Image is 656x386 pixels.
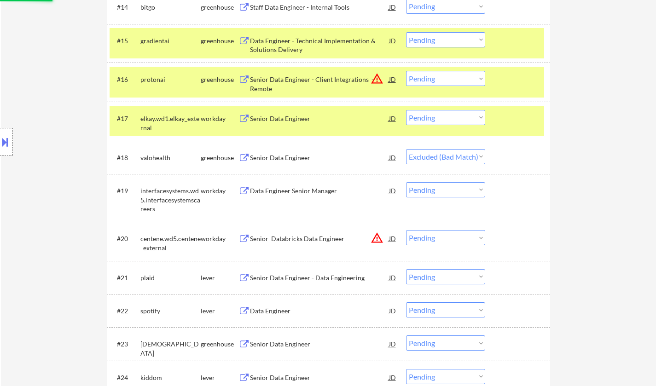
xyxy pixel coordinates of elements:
div: #15 [117,36,133,46]
div: Staff Data Engineer - Internal Tools [250,3,389,12]
div: greenhouse [201,153,238,162]
div: kiddom [140,373,201,382]
div: bitgo [140,3,201,12]
div: #24 [117,373,133,382]
div: workday [201,114,238,123]
div: Senior Data Engineer [250,114,389,123]
div: JD [388,182,397,199]
div: JD [388,110,397,127]
div: JD [388,149,397,166]
div: greenhouse [201,3,238,12]
div: workday [201,234,238,243]
div: JD [388,230,397,247]
div: Senior Data Engineer [250,153,389,162]
div: JD [388,32,397,49]
div: #22 [117,306,133,316]
div: Senior Data Engineer - Data Engineering [250,273,389,282]
div: elkay.wd1.elkay_external [140,114,201,132]
div: JD [388,369,397,386]
div: centene.wd5.centene_external [140,234,201,252]
div: Senior Databricks Data Engineer [250,234,389,243]
button: warning_amber [371,231,383,244]
div: workday [201,186,238,196]
div: greenhouse [201,340,238,349]
div: Senior Data Engineer - Client Integrations - Remote [250,75,389,93]
div: spotify [140,306,201,316]
div: protonai [140,75,201,84]
div: valohealth [140,153,201,162]
div: JD [388,71,397,87]
div: greenhouse [201,75,238,84]
button: warning_amber [371,72,383,85]
div: lever [201,273,238,282]
div: lever [201,306,238,316]
div: Data Engineer [250,306,389,316]
div: interfacesystems.wd5.interfacesystemscareers [140,186,201,213]
div: #14 [117,3,133,12]
div: Senior Data Engineer [250,373,389,382]
div: gradientai [140,36,201,46]
div: Data Engineer Senior Manager [250,186,389,196]
div: Data Engineer - Technical Implementation & Solutions Delivery [250,36,389,54]
div: plaid [140,273,201,282]
div: [DEMOGRAPHIC_DATA] [140,340,201,357]
div: #21 [117,273,133,282]
div: greenhouse [201,36,238,46]
div: JD [388,269,397,286]
div: JD [388,335,397,352]
div: JD [388,302,397,319]
div: #23 [117,340,133,349]
div: lever [201,373,238,382]
div: Senior Data Engineer [250,340,389,349]
div: #20 [117,234,133,243]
